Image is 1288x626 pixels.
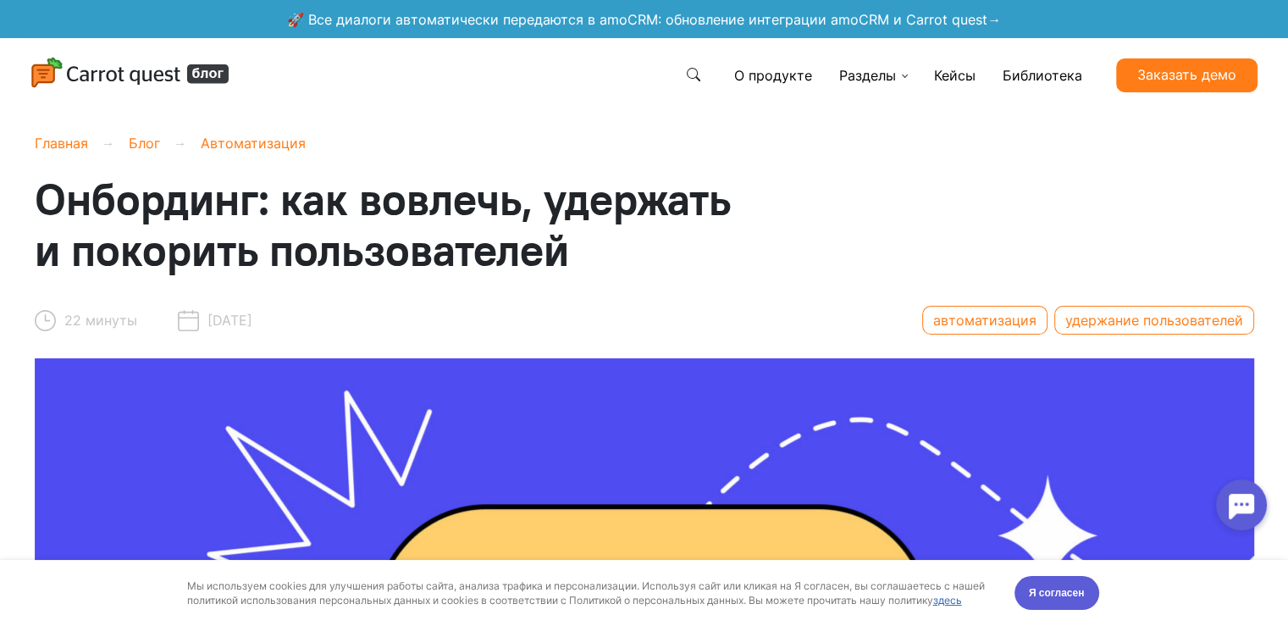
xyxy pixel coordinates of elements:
a: Разделы [832,58,914,92]
strong: → [987,9,1001,30]
a: здесь [933,34,962,47]
img: Carrot quest [30,57,230,91]
span: Онбординг: как вовлечь, удержать и покорить пользователей [35,171,731,278]
div: Мы используем cookies для улучшения работы сайта, анализа трафика и персонализации. Используя сай... [187,19,995,47]
span: Я согласен [1029,25,1085,42]
a: Блог [129,135,160,152]
a: Библиотека [996,58,1089,92]
a: удержание пользователей [1054,306,1254,335]
a: автоматизация [922,306,1048,335]
button: Я согласен [1014,16,1099,50]
a: О продукте [727,58,819,92]
a: Кейсы [927,58,982,92]
div: [DATE] [178,302,252,338]
a: Заказать демо [1116,58,1258,92]
a: Автоматизация [201,135,306,152]
a: Главная [35,135,88,152]
div: 22 минуты [35,302,137,338]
